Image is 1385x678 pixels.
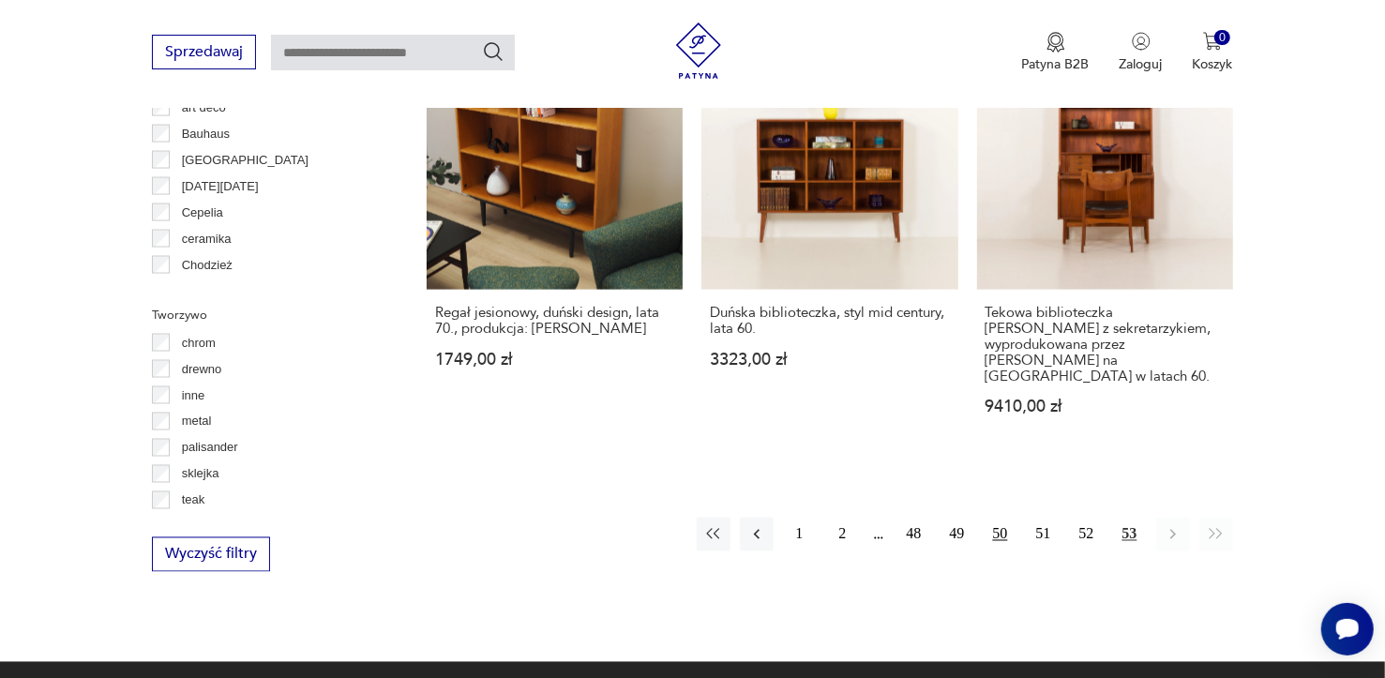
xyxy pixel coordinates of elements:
button: 2 [826,518,860,551]
button: Patyna B2B [1022,32,1090,73]
button: Sprzedawaj [152,35,256,69]
button: Wyczyść filtry [152,537,270,572]
a: Produkt wyprzedanyTekowa biblioteczka Johannesa Sortha z sekretarzykiem, wyprodukowana przez Nexo... [977,34,1233,452]
p: 9410,00 zł [986,399,1225,415]
p: ceramika [182,229,232,249]
p: Chodzież [182,255,233,276]
p: palisander [182,438,238,459]
p: drewno [182,359,222,380]
p: tworzywo sztuczne [182,517,284,537]
button: 1 [783,518,817,551]
h3: Tekowa biblioteczka [PERSON_NAME] z sekretarzykiem, wyprodukowana przez [PERSON_NAME] na [GEOGRAP... [986,305,1225,384]
img: Ikona koszyka [1203,32,1222,51]
p: metal [182,412,212,432]
button: Szukaj [482,40,504,63]
button: 50 [984,518,1017,551]
img: Ikonka użytkownika [1132,32,1151,51]
p: chrom [182,333,216,354]
button: 0Koszyk [1193,32,1233,73]
p: sklejka [182,464,219,485]
button: 48 [897,518,931,551]
button: Zaloguj [1120,32,1163,73]
a: Ikona medaluPatyna B2B [1022,32,1090,73]
p: inne [182,385,205,406]
p: [DATE][DATE] [182,176,259,197]
button: 49 [941,518,974,551]
button: 51 [1027,518,1061,551]
p: teak [182,490,205,511]
img: Ikona medalu [1046,32,1065,53]
button: 53 [1113,518,1147,551]
p: Ćmielów [182,281,229,302]
img: Patyna - sklep z meblami i dekoracjami vintage [670,23,727,79]
iframe: Smartsupp widget button [1321,603,1374,655]
p: Cepelia [182,203,223,223]
a: Sprzedawaj [152,47,256,60]
a: Produkt wyprzedanyDuńska biblioteczka, styl mid century, lata 60.Duńska biblioteczka, styl mid ce... [701,34,957,452]
p: Tworzywo [152,305,382,325]
p: Zaloguj [1120,55,1163,73]
p: [GEOGRAPHIC_DATA] [182,150,309,171]
h3: Regał jesionowy, duński design, lata 70., produkcja: [PERSON_NAME] [435,305,674,337]
a: Produkt wyprzedanyRegał jesionowy, duński design, lata 70., produkcja: DaniaRegał jesionowy, duńs... [427,34,683,452]
p: 3323,00 zł [710,352,949,368]
h3: Duńska biblioteczka, styl mid century, lata 60. [710,305,949,337]
p: Bauhaus [182,124,230,144]
div: 0 [1214,30,1230,46]
p: Patyna B2B [1022,55,1090,73]
p: Koszyk [1193,55,1233,73]
p: 1749,00 zł [435,352,674,368]
button: 52 [1070,518,1104,551]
